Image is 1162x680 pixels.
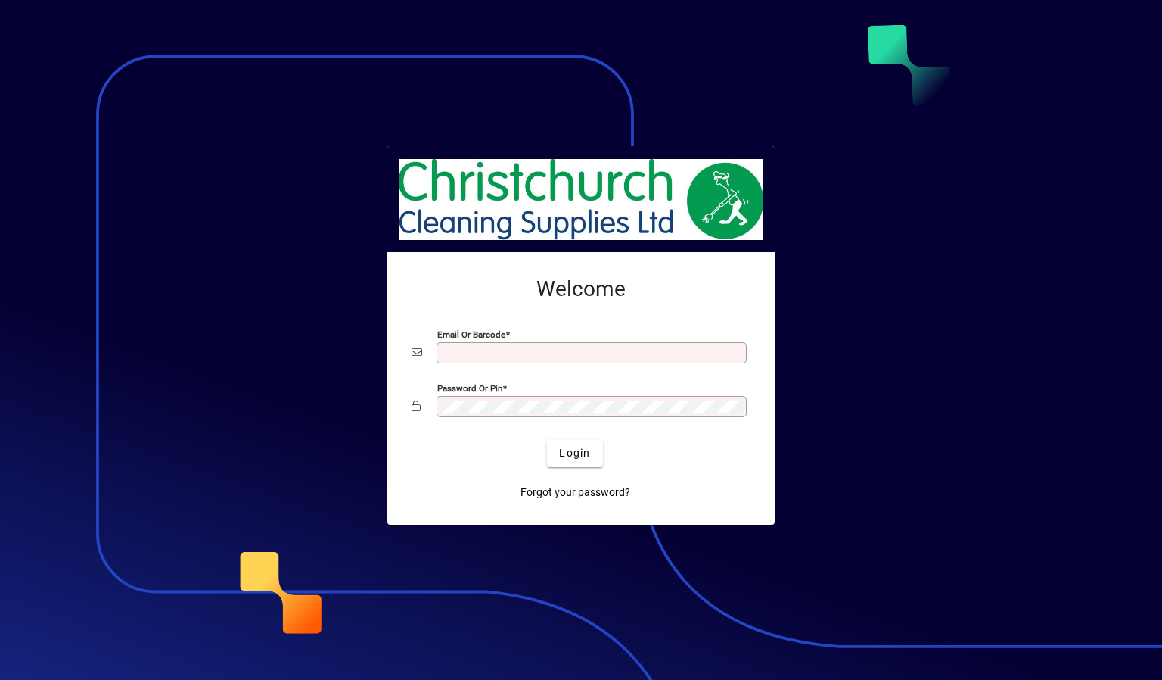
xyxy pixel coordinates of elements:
[547,440,602,467] button: Login
[559,445,590,461] span: Login
[437,382,502,393] mat-label: Password or Pin
[520,485,630,501] span: Forgot your password?
[514,479,636,507] a: Forgot your password?
[412,276,750,302] h2: Welcome
[437,329,505,339] mat-label: Email or Barcode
